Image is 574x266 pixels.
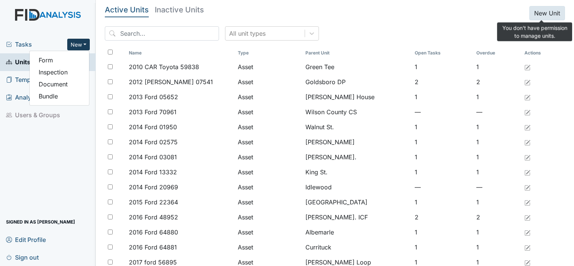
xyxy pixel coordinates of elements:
td: Goldsboro DP [302,74,411,89]
td: 1 [473,135,521,150]
a: Bundle [30,90,89,102]
td: 1 [473,119,521,135]
a: Edit [524,77,530,86]
a: Inspection [30,66,89,78]
input: Toggle All Rows Selected [108,50,113,54]
span: 2016 Ford 64880 [129,228,178,237]
span: 2016 Ford 48952 [129,213,178,222]
span: 2012 [PERSON_NAME] 07541 [129,77,213,86]
td: 1 [473,150,521,165]
td: 2 [412,210,474,225]
td: Asset [235,210,302,225]
td: — [473,104,521,119]
td: Asset [235,104,302,119]
th: Actions [521,47,559,59]
td: 1 [473,59,521,74]
td: 1 [412,59,474,74]
a: Edit [524,198,530,207]
span: Sign out [6,251,39,263]
td: Walnut St. [302,119,411,135]
a: Tasks [6,40,67,49]
td: Asset [235,135,302,150]
td: Asset [235,59,302,74]
td: Albemarle [302,225,411,240]
span: 2014 Ford 03081 [129,153,177,162]
a: Edit [524,168,530,177]
td: Asset [235,180,302,195]
a: Edit [524,213,530,222]
td: 2 [473,210,521,225]
td: Asset [235,89,302,104]
th: Toggle SortBy [302,47,411,59]
span: 2014 Ford 01950 [129,122,177,131]
span: Templates [6,74,44,86]
td: 1 [412,165,474,180]
a: Document [30,78,89,90]
a: Edit [524,153,530,162]
th: Toggle SortBy [235,47,302,59]
span: 2014 Ford 13332 [129,168,177,177]
td: Wilson County CS [302,104,411,119]
td: 1 [412,89,474,104]
div: You don't have permission to manage units. [497,23,572,41]
a: Edit [524,228,530,237]
a: Edit [524,138,530,147]
span: 2014 Ford 02575 [129,138,178,147]
a: Edit [524,107,530,116]
td: Asset [235,74,302,89]
td: — [412,104,474,119]
a: Form [30,54,89,66]
span: 2015 Ford 22364 [129,198,178,207]
td: 1 [412,195,474,210]
a: Edit [524,92,530,101]
span: Analysis [6,92,39,103]
td: Asset [235,150,302,165]
span: Edit Profile [6,234,46,245]
td: 1 [473,165,521,180]
span: Signed in as [PERSON_NAME] [6,216,75,228]
a: Edit [524,62,530,71]
td: Asset [235,240,302,255]
td: 1 [412,225,474,240]
th: Toggle SortBy [412,47,474,59]
td: Currituck [302,240,411,255]
td: 1 [412,240,474,255]
td: [PERSON_NAME] House [302,89,411,104]
td: 1 [473,225,521,240]
td: 1 [412,119,474,135]
td: Asset [235,195,302,210]
span: 2014 Ford 20969 [129,183,178,192]
td: 1 [473,240,521,255]
td: [PERSON_NAME]. [302,150,411,165]
td: 1 [473,195,521,210]
td: [PERSON_NAME] [302,135,411,150]
span: 2013 Ford 05652 [129,92,178,101]
td: Asset [235,119,302,135]
button: New [67,39,90,50]
td: Asset [235,165,302,180]
div: All unit types [229,29,266,38]
td: 2 [412,74,474,89]
h5: Active Units [105,6,149,14]
button: New Unit [529,6,565,20]
a: Edit [524,183,530,192]
h5: Inactive Units [155,6,204,14]
a: Edit [524,122,530,131]
td: — [473,180,521,195]
td: [PERSON_NAME]. ICF [302,210,411,225]
th: Toggle SortBy [126,47,235,59]
th: Toggle SortBy [473,47,521,59]
a: Edit [524,243,530,252]
td: 1 [473,89,521,104]
td: — [412,180,474,195]
td: [GEOGRAPHIC_DATA] [302,195,411,210]
td: King St. [302,165,411,180]
td: Green Tee [302,59,411,74]
td: Asset [235,225,302,240]
td: 2 [473,74,521,89]
span: 2016 Ford 64881 [129,243,177,252]
td: 1 [412,150,474,165]
span: Units [6,56,30,68]
span: 2010 CAR Toyota 59838 [129,62,199,71]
